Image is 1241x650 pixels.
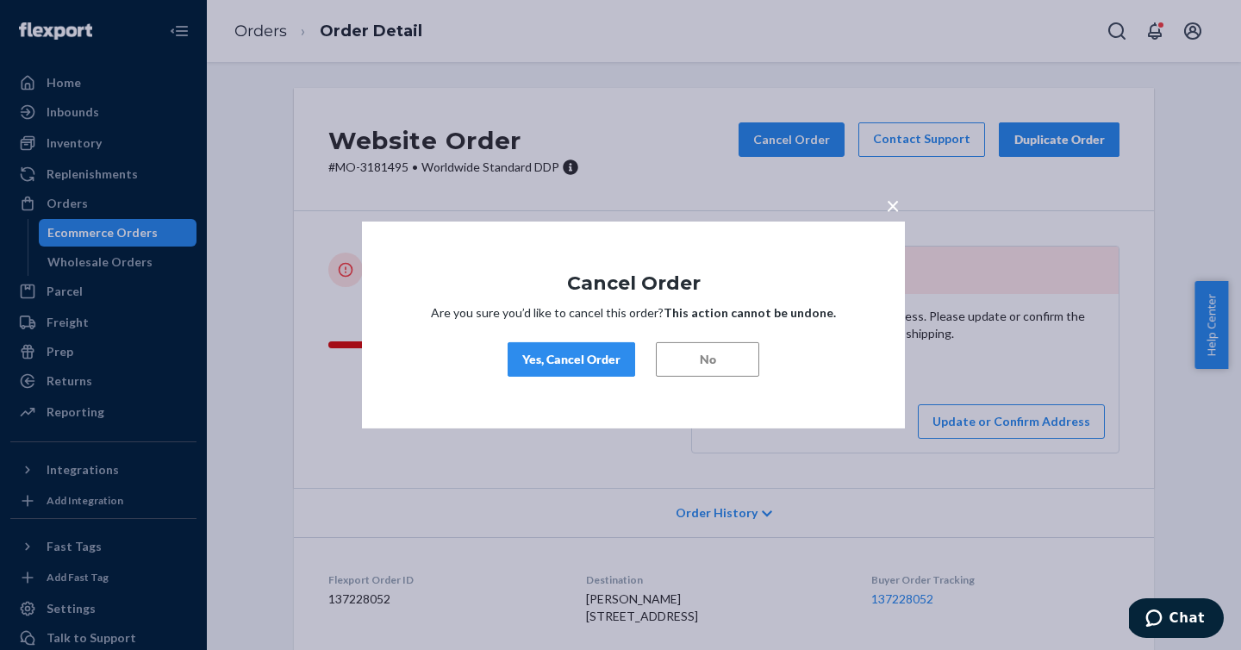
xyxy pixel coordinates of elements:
strong: This action cannot be undone. [664,305,836,320]
span: × [886,191,900,220]
h1: Cancel Order [414,273,853,294]
button: Yes, Cancel Order [508,342,635,377]
button: No [656,342,759,377]
div: Yes, Cancel Order [522,351,620,368]
p: Are you sure you’d like to cancel this order? [414,304,853,322]
iframe: Opens a widget where you can chat to one of our agents [1129,598,1224,641]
